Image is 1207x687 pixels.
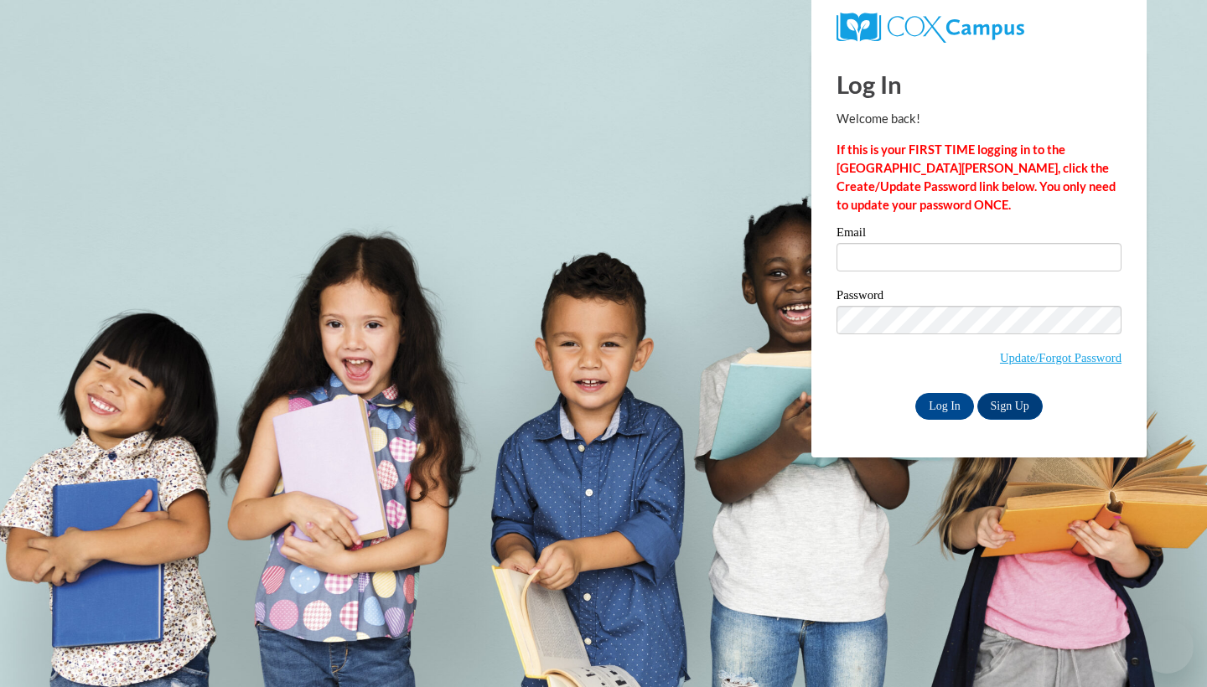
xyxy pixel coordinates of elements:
label: Password [837,289,1122,306]
img: COX Campus [837,13,1024,43]
input: Log In [915,393,974,420]
a: Update/Forgot Password [1000,351,1122,364]
iframe: Button to launch messaging window [1140,620,1194,674]
p: Welcome back! [837,110,1122,128]
label: Email [837,226,1122,243]
h1: Log In [837,67,1122,101]
a: COX Campus [837,13,1122,43]
strong: If this is your FIRST TIME logging in to the [GEOGRAPHIC_DATA][PERSON_NAME], click the Create/Upd... [837,142,1116,212]
a: Sign Up [977,393,1043,420]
